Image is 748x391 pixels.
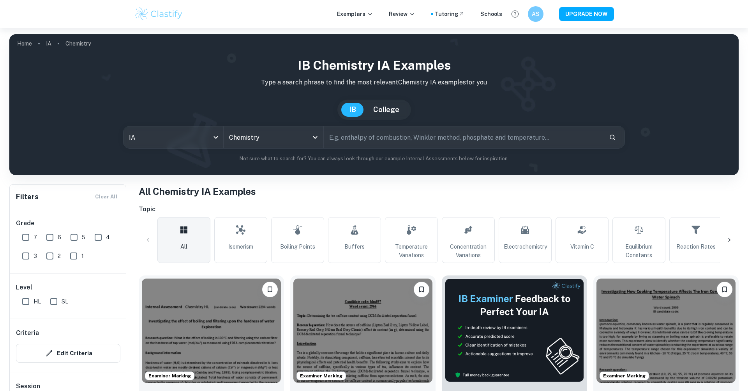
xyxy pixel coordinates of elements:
span: Concentration Variations [445,242,491,259]
span: Boiling Points [280,242,315,251]
span: Examiner Marking [297,372,346,379]
button: IB [341,103,364,117]
p: Chemistry [65,39,91,48]
span: Temperature Variations [388,242,434,259]
img: Clastify logo [134,6,183,22]
a: Tutoring [435,10,465,18]
input: E.g. enthalpy of combustion, Winkler method, phosphate and temperature... [324,126,603,148]
span: 1 [81,252,84,260]
img: Chemistry IA example thumbnail: What is the effect of cooking temperatur [596,279,736,383]
span: HL [34,297,41,306]
span: 3 [34,252,37,260]
button: Search [606,131,619,144]
a: IA [46,38,51,49]
img: profile cover [9,34,739,175]
span: 4 [106,233,110,242]
a: Home [17,38,32,49]
span: Examiner Marking [145,372,194,379]
img: Chemistry IA example thumbnail: How does the source of caffeine (Lipton [293,279,432,383]
p: Review [389,10,415,18]
span: Isomerism [228,242,253,251]
h6: Criteria [16,328,39,338]
h6: AS [531,10,540,18]
button: Bookmark [262,282,278,297]
span: 6 [58,233,61,242]
p: Type a search phrase to find the most relevant Chemistry IA examples for you [16,78,732,87]
span: Vitamin C [570,242,594,251]
span: 5 [82,233,85,242]
p: Not sure what to search for? You can always look through our example Internal Assessments below f... [16,155,732,163]
span: Examiner Marking [600,372,649,379]
button: UPGRADE NOW [559,7,614,21]
button: Edit Criteria [16,344,120,363]
span: 7 [34,233,37,242]
span: 2 [58,252,61,260]
button: College [365,103,407,117]
h6: Filters [16,191,39,202]
span: SL [62,297,68,306]
img: Chemistry IA example thumbnail: What is the effect of boiling in 100°C a [142,279,281,383]
button: Open [310,132,321,143]
a: Schools [480,10,502,18]
button: Help and Feedback [508,7,522,21]
span: Equilibrium Constants [616,242,662,259]
h6: Topic [139,205,739,214]
span: All [180,242,187,251]
h6: Grade [16,219,120,228]
span: Reaction Rates [676,242,716,251]
h1: IB Chemistry IA examples [16,56,732,75]
span: Buffers [344,242,365,251]
div: IA [123,126,223,148]
button: AS [528,6,543,22]
button: Bookmark [717,282,732,297]
h1: All Chemistry IA Examples [139,184,739,198]
h6: Level [16,283,120,292]
span: Electrochemistry [504,242,547,251]
p: Exemplars [337,10,373,18]
img: Thumbnail [445,279,584,382]
button: Bookmark [414,282,429,297]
